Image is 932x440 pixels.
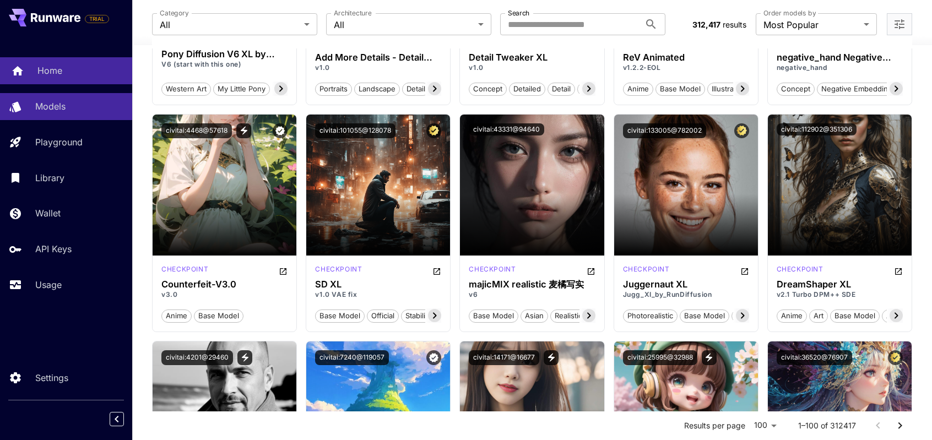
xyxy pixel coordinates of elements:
[623,308,678,323] button: photorealistic
[810,311,827,322] span: art
[680,308,729,323] button: base model
[623,279,749,290] div: Juggernaut XL
[798,420,856,431] p: 1–100 of 312417
[316,84,351,95] span: portraits
[160,18,300,31] span: All
[777,290,903,300] p: v2.1 Turbo DPM++ SDE
[548,84,575,95] span: detail
[702,350,717,365] button: View trigger words
[315,123,395,138] button: civitai:101055@128078
[85,12,109,25] span: Add your payment card to enable full platform functionality.
[315,82,352,96] button: portraits
[740,264,749,278] button: Open in CivitAI
[623,82,653,96] button: anime
[35,242,72,256] p: API Keys
[655,82,705,96] button: base model
[110,412,124,426] button: Collapse sidebar
[426,350,441,365] button: Verified working
[402,82,430,96] button: detail
[237,350,252,365] button: View trigger words
[469,290,595,300] p: v6
[161,82,211,96] button: western art
[510,84,545,95] span: detailed
[315,264,362,274] p: checkpoint
[708,84,750,95] span: illustration
[162,84,210,95] span: western art
[623,52,749,63] h3: ReV Animated
[623,350,697,365] button: civitai:25995@32988
[118,409,132,429] div: Collapse sidebar
[367,308,399,323] button: official
[777,264,823,274] p: checkpoint
[279,264,288,278] button: Open in CivitAI
[817,84,896,95] span: negative embedding
[315,279,441,290] h3: SD XL
[732,311,760,322] span: photo
[161,264,208,278] div: sd1x
[194,308,243,323] button: base model
[401,308,445,323] button: stability ai
[161,49,288,59] div: Pony Diffusion V6 XL by PurpleSmart
[623,264,670,274] p: checkpoint
[315,52,441,63] h3: Add More Details - Detail Enhancer / Tweaker (细节调整) LoRA
[161,308,192,323] button: anime
[469,63,595,73] p: v1.0
[432,264,441,278] button: Open in CivitAI
[273,123,288,138] button: Verified working
[213,82,270,96] button: my little pony
[367,311,398,322] span: official
[316,311,364,322] span: base model
[777,350,852,365] button: civitai:36520@76907
[777,84,814,95] span: concept
[469,350,539,365] button: civitai:14171@16677
[214,84,269,95] span: my little pony
[426,123,441,138] button: Certified Model – Vetted for best performance and includes a commercial license.
[161,290,288,300] p: v3.0
[777,63,903,73] p: negative_hand
[315,308,365,323] button: base model
[777,308,807,323] button: anime
[35,278,62,291] p: Usage
[85,15,109,23] span: TRIAL
[830,308,880,323] button: base model
[469,308,518,323] button: base model
[161,350,233,365] button: civitai:4201@29460
[777,264,823,278] div: sdxlturbo
[315,350,389,365] button: civitai:7240@119057
[315,264,362,278] div: sdxl
[548,82,575,96] button: detail
[161,264,208,274] p: checkpoint
[469,264,516,274] p: checkpoint
[469,52,595,63] h3: Detail Tweaker XL
[707,82,751,96] button: illustration
[734,123,749,138] button: Certified Model – Vetted for best performance and includes a commercial license.
[882,308,917,323] button: artstyle
[731,308,760,323] button: photo
[551,311,586,322] span: realistic
[521,311,548,322] span: asian
[315,63,441,73] p: v1.0
[334,8,371,18] label: Architecture
[35,371,68,384] p: Settings
[831,311,879,322] span: base model
[35,135,83,149] p: Playground
[882,311,916,322] span: artstyle
[777,52,903,63] h3: negative_hand Negative Embedding
[623,264,670,278] div: sdxl
[578,84,618,95] span: enhancer
[888,350,903,365] button: Certified Model – Vetted for best performance and includes a commercial license.
[161,59,288,69] p: V6 (start with this one)
[623,123,706,138] button: civitai:133005@782002
[469,279,595,290] div: majicMIX realistic 麦橘写实
[750,417,781,433] div: 100
[684,420,745,431] p: Results per page
[623,63,749,73] p: v1.2.2-EOL
[161,279,288,290] h3: Counterfeit-V3.0
[893,18,906,31] button: Open more filters
[236,123,251,138] button: View trigger words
